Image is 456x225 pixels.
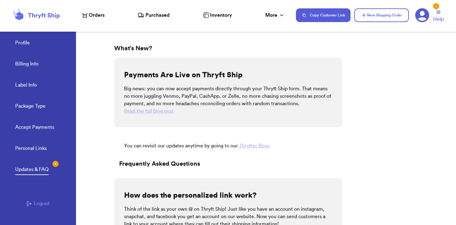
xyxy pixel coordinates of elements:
[15,39,30,48] a: Profile
[15,145,47,153] a: Personal Links
[15,124,54,132] a: Accept Payments
[415,8,429,22] a: 1
[114,155,342,173] p: Frequently Asked Questions
[27,200,50,207] button: Logout
[114,44,152,53] p: What's New?
[210,11,232,19] span: Inventory
[124,142,342,150] p: You can revisit our updates anytime by going to our .
[124,191,257,200] h2: How does the personalized link work?
[296,8,351,22] button: Copy Customer Link
[15,60,38,69] a: Billing Info
[15,166,49,173] div: Updates & FAQ
[124,85,332,107] p: Big news: you can now accept payments directly through your Thryft Ship form. That means no more ...
[354,8,409,22] button: New Shipping Order
[89,11,105,19] span: Orders
[15,166,49,175] a: Updates & FAQ1
[239,143,268,148] a: Thryfter Blog
[52,161,59,167] div: 1
[138,11,170,19] a: Purchased
[124,109,174,114] a: Read the full blog post
[433,3,439,9] div: 1
[82,11,105,19] a: Orders
[15,81,37,90] a: Label Info
[433,16,444,23] span: Help
[15,102,46,111] a: Package Type
[124,70,243,80] h2: Payments Are Live on Thryft Ship
[433,10,444,23] a: Help
[203,11,232,19] a: Inventory
[145,11,170,19] span: Purchased
[265,11,285,19] div: More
